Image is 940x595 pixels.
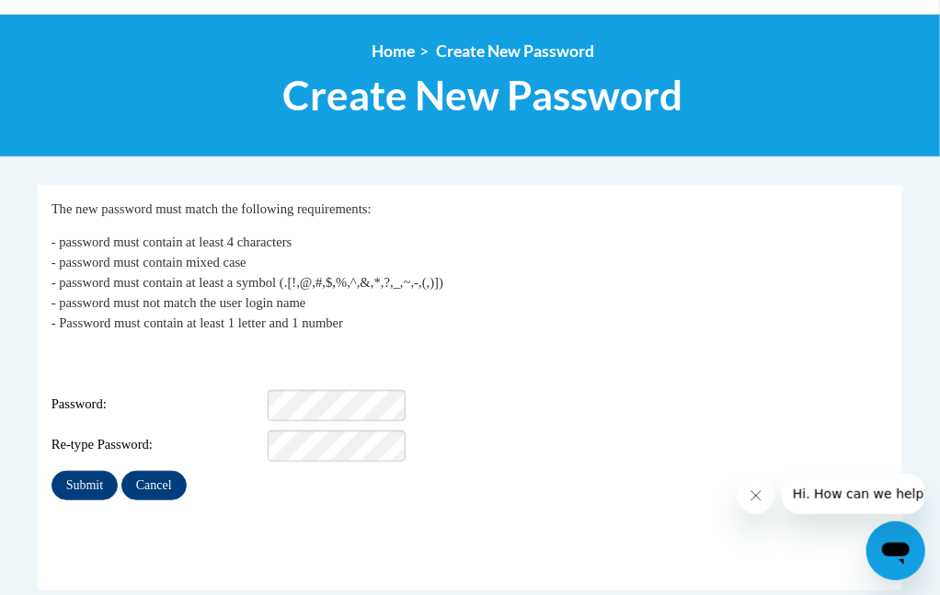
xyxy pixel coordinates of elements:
[52,471,118,500] input: Submit
[52,435,265,455] span: Re-type Password:
[866,521,925,580] iframe: Button to launch messaging window
[52,235,443,330] span: - password must contain at least 4 characters - password must contain mixed case - password must ...
[52,395,265,415] span: Password:
[121,471,187,500] input: Cancel
[436,41,594,61] span: Create New Password
[283,71,683,120] span: Create New Password
[52,201,372,216] span: The new password must match the following requirements:
[372,41,415,61] a: Home
[782,474,925,514] iframe: Message from company
[738,477,774,514] iframe: Close message
[11,13,149,28] span: Hi. How can we help?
